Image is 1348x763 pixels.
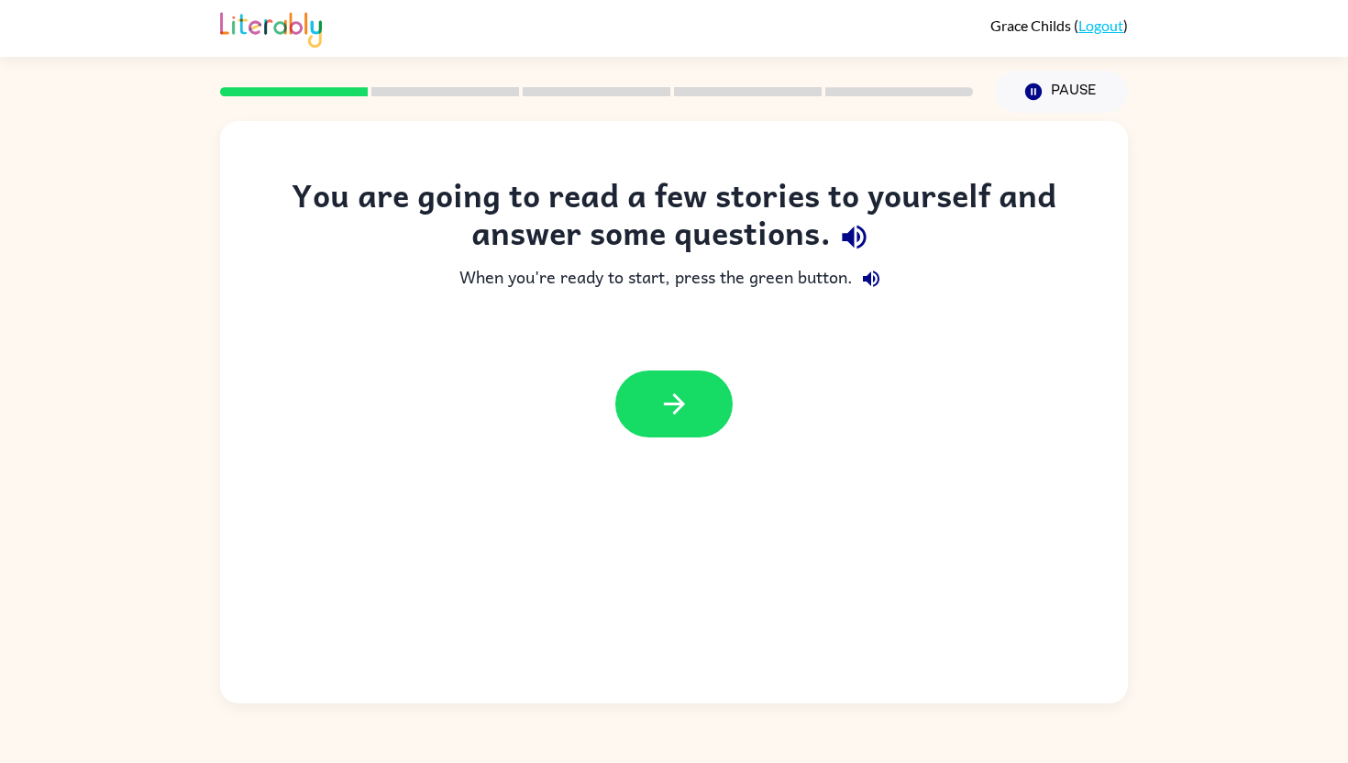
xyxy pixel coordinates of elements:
[995,71,1128,113] button: Pause
[257,260,1091,297] div: When you're ready to start, press the green button.
[257,176,1091,260] div: You are going to read a few stories to yourself and answer some questions.
[990,17,1074,34] span: Grace Childs
[990,17,1128,34] div: ( )
[1078,17,1123,34] a: Logout
[220,7,322,48] img: Literably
